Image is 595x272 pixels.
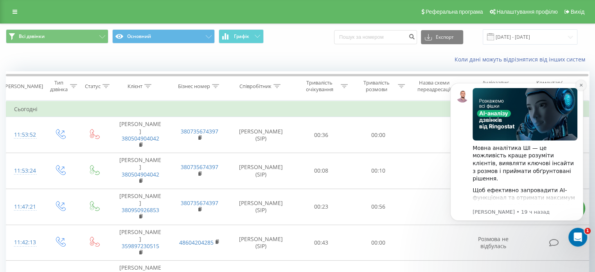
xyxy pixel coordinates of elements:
[350,225,406,261] td: 00:00
[414,79,455,93] div: Назва схеми переадресації
[111,225,170,261] td: [PERSON_NAME]
[571,9,584,15] span: Вихід
[49,79,68,93] div: Тип дзвінка
[14,127,35,142] div: 11:53:52
[293,189,350,225] td: 00:23
[584,228,591,234] span: 1
[568,228,587,247] iframe: Intercom live chat
[293,225,350,261] td: 00:43
[111,153,170,189] td: [PERSON_NAME]
[300,79,339,93] div: Тривалість очікування
[112,29,215,43] button: Основний
[6,29,108,43] button: Всі дзвінки
[234,34,249,39] span: Графік
[4,83,43,90] div: [PERSON_NAME]
[14,199,35,214] div: 11:47:21
[350,189,406,225] td: 00:56
[350,117,406,153] td: 00:00
[14,163,35,178] div: 11:53:24
[111,117,170,153] td: [PERSON_NAME]
[496,9,557,15] span: Налаштування профілю
[111,189,170,225] td: [PERSON_NAME]
[439,71,595,251] iframe: Intercom notifications сообщение
[219,29,264,43] button: Графік
[293,153,350,189] td: 00:08
[181,163,218,171] a: 380735674397
[229,153,293,189] td: [PERSON_NAME] (SIP)
[181,128,218,135] a: 380735674397
[455,56,589,63] a: Коли дані можуть відрізнятися вiд інших систем
[19,33,45,40] span: Всі дзвінки
[350,153,406,189] td: 00:10
[426,9,483,15] span: Реферальна програма
[128,83,142,90] div: Клієнт
[229,189,293,225] td: [PERSON_NAME] (SIP)
[179,239,214,246] a: 48604204285
[178,83,210,90] div: Бізнес номер
[357,79,396,93] div: Тривалість розмови
[85,83,101,90] div: Статус
[122,206,159,214] a: 380950926853
[122,242,159,250] a: 359897230515
[181,199,218,207] a: 380735674397
[6,101,589,117] td: Сьогодні
[229,225,293,261] td: [PERSON_NAME] (SIP)
[14,235,35,250] div: 11:42:13
[293,117,350,153] td: 00:36
[421,30,463,44] button: Експорт
[122,135,159,142] a: 380504904042
[334,30,417,44] input: Пошук за номером
[122,171,159,178] a: 380504904042
[229,117,293,153] td: [PERSON_NAME] (SIP)
[239,83,271,90] div: Співробітник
